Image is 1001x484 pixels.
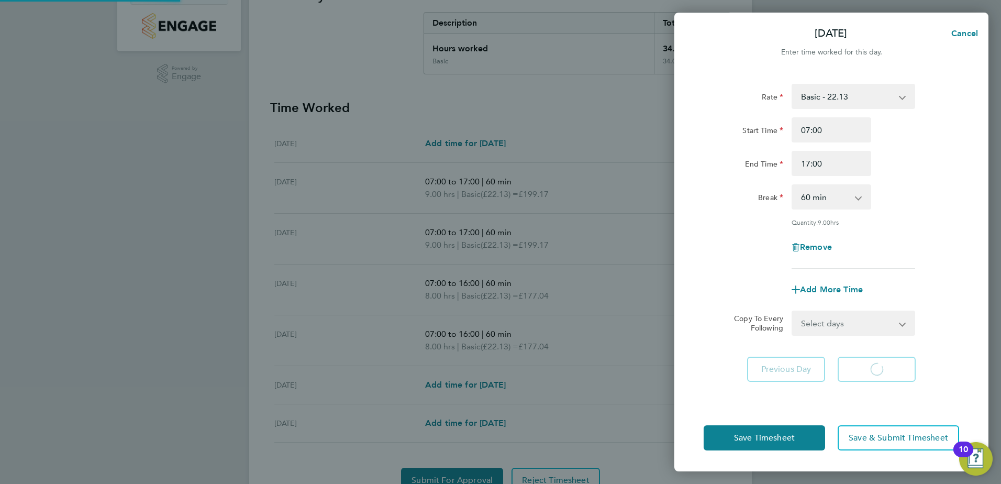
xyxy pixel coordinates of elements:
[758,193,783,205] label: Break
[792,117,871,142] input: E.g. 08:00
[800,242,832,252] span: Remove
[959,442,993,476] button: Open Resource Center, 10 new notifications
[815,26,847,41] p: [DATE]
[959,449,968,463] div: 10
[792,218,915,226] div: Quantity: hrs
[745,159,783,172] label: End Time
[849,433,948,443] span: Save & Submit Timesheet
[818,218,830,226] span: 9.00
[726,314,783,333] label: Copy To Every Following
[838,425,959,450] button: Save & Submit Timesheet
[800,284,863,294] span: Add More Time
[792,243,832,251] button: Remove
[704,425,825,450] button: Save Timesheet
[762,92,783,105] label: Rate
[792,151,871,176] input: E.g. 18:00
[734,433,795,443] span: Save Timesheet
[742,126,783,138] label: Start Time
[792,285,863,294] button: Add More Time
[674,46,988,59] div: Enter time worked for this day.
[935,23,988,44] button: Cancel
[948,28,978,38] span: Cancel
